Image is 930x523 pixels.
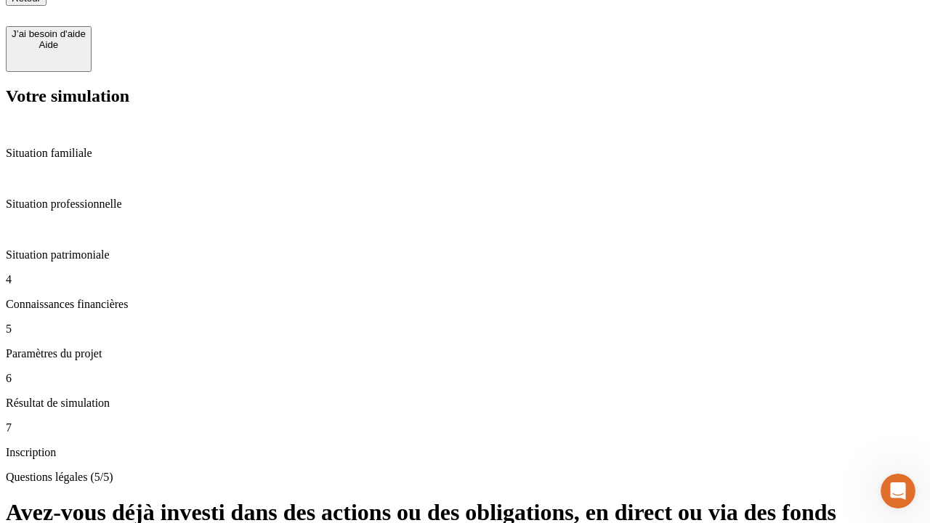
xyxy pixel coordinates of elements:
[881,474,915,508] iframe: Intercom live chat
[6,86,924,106] h2: Votre simulation
[6,323,924,336] p: 5
[6,397,924,410] p: Résultat de simulation
[12,28,86,39] div: J’ai besoin d'aide
[6,347,924,360] p: Paramètres du projet
[6,446,924,459] p: Inscription
[6,248,924,261] p: Situation patrimoniale
[6,273,924,286] p: 4
[6,298,924,311] p: Connaissances financières
[6,198,924,211] p: Situation professionnelle
[6,372,924,385] p: 6
[6,26,92,72] button: J’ai besoin d'aideAide
[6,147,924,160] p: Situation familiale
[6,421,924,434] p: 7
[6,471,924,484] p: Questions légales (5/5)
[12,39,86,50] div: Aide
